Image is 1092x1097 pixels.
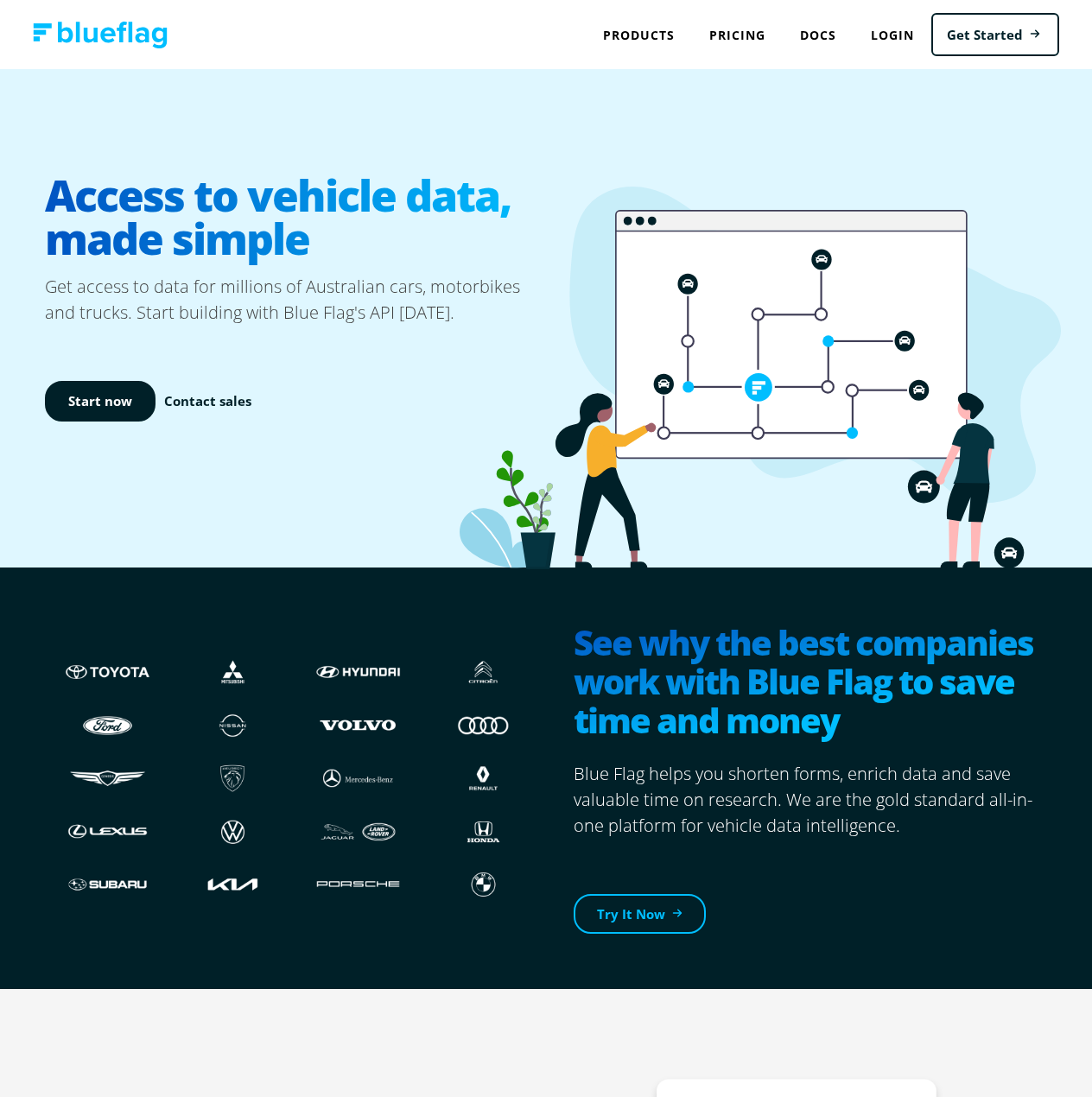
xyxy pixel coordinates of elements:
[62,868,153,901] img: Subaru logo
[62,708,153,741] img: Ford logo
[45,160,546,274] h1: Access to vehicle data, made simple
[187,762,278,795] img: Peugeot logo
[313,815,403,848] img: JLR logo
[931,13,1059,57] a: Get Started
[313,656,403,688] img: Hyundai logo
[586,17,692,53] div: Products
[187,708,278,741] img: Nissan logo
[692,17,783,53] a: Pricing
[574,623,1047,744] h2: See why the best companies work with Blue Flag to save time and money
[187,868,278,901] img: Kia logo
[187,656,278,688] img: Mistubishi logo
[854,17,931,53] a: Login to Blue Flag application
[438,762,529,795] img: Renault logo
[62,656,153,688] img: Toyota logo
[313,762,403,795] img: Mercedes logo
[33,22,168,48] img: Blue Flag logo
[438,868,529,901] img: BMW logo
[164,391,251,411] a: Contact sales
[313,868,403,901] img: Porshce logo
[574,761,1047,839] p: Blue Flag helps you shorten forms, enrich data and save valuable time on research. We are the gol...
[45,274,546,326] p: Get access to data for millions of Australian cars, motorbikes and trucks. Start building with Bl...
[438,656,529,688] img: Citroen logo
[62,762,153,795] img: Genesis logo
[62,815,153,848] img: Lexus logo
[438,815,529,848] img: Honda logo
[313,708,403,741] img: Volvo logo
[783,17,854,53] a: Docs
[438,708,529,741] img: Audi logo
[187,815,278,848] img: Volkswagen logo
[574,894,706,935] a: Try It Now
[45,381,156,422] a: Start now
